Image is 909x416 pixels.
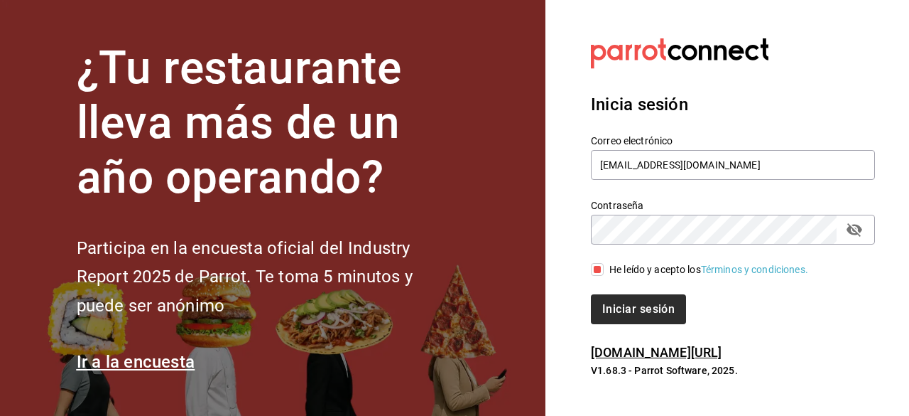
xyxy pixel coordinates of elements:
button: passwordField [842,218,866,242]
input: Ingresa tu correo electrónico [591,150,875,180]
a: Términos y condiciones. [701,264,808,275]
h3: Inicia sesión [591,92,875,117]
a: [DOMAIN_NAME][URL] [591,345,722,360]
label: Contraseña [591,201,875,210]
div: He leído y acepto los [609,262,808,277]
a: Ir a la encuesta [77,352,195,372]
h2: Participa en la encuesta oficial del Industry Report 2025 de Parrot. Te toma 5 minutos y puede se... [77,234,460,321]
h1: ¿Tu restaurante lleva más de un año operando? [77,41,460,205]
button: Iniciar sesión [591,294,686,324]
label: Correo electrónico [591,136,875,146]
p: V1.68.3 - Parrot Software, 2025. [591,363,875,378]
